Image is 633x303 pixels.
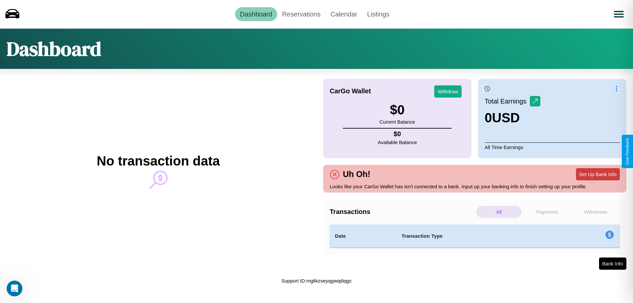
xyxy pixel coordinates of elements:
[573,206,618,218] p: Withdraws
[335,232,391,240] h4: Date
[378,130,417,138] h4: $ 0
[476,206,522,218] p: All
[625,138,630,165] div: Give Feedback
[340,169,374,179] h4: Uh Oh!
[378,138,417,147] p: Available Balance
[485,142,620,152] p: All Time Earnings
[330,225,620,248] table: simple table
[281,276,351,285] p: Support ID: mglikzseyqgwqdiqgc
[325,7,362,21] a: Calendar
[330,208,475,216] h4: Transactions
[599,258,626,270] button: Bank Info
[485,95,530,107] p: Total Earnings
[330,182,620,191] p: Looks like your CarGo Wallet has isn't connected to a bank. Input up your banking info to finish ...
[576,168,620,180] button: Set Up Bank Info
[379,117,415,126] p: Current Balance
[485,110,540,125] h3: 0 USD
[7,35,101,62] h1: Dashboard
[235,7,277,21] a: Dashboard
[434,85,462,98] button: Withdraw
[362,7,394,21] a: Listings
[330,87,371,95] h4: CarGo Wallet
[402,232,551,240] h4: Transaction Type
[277,7,326,21] a: Reservations
[610,5,628,23] button: Open menu
[7,281,22,296] iframe: Intercom live chat
[525,206,570,218] p: Payments
[379,103,415,117] h3: $ 0
[97,154,220,168] h2: No transaction data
